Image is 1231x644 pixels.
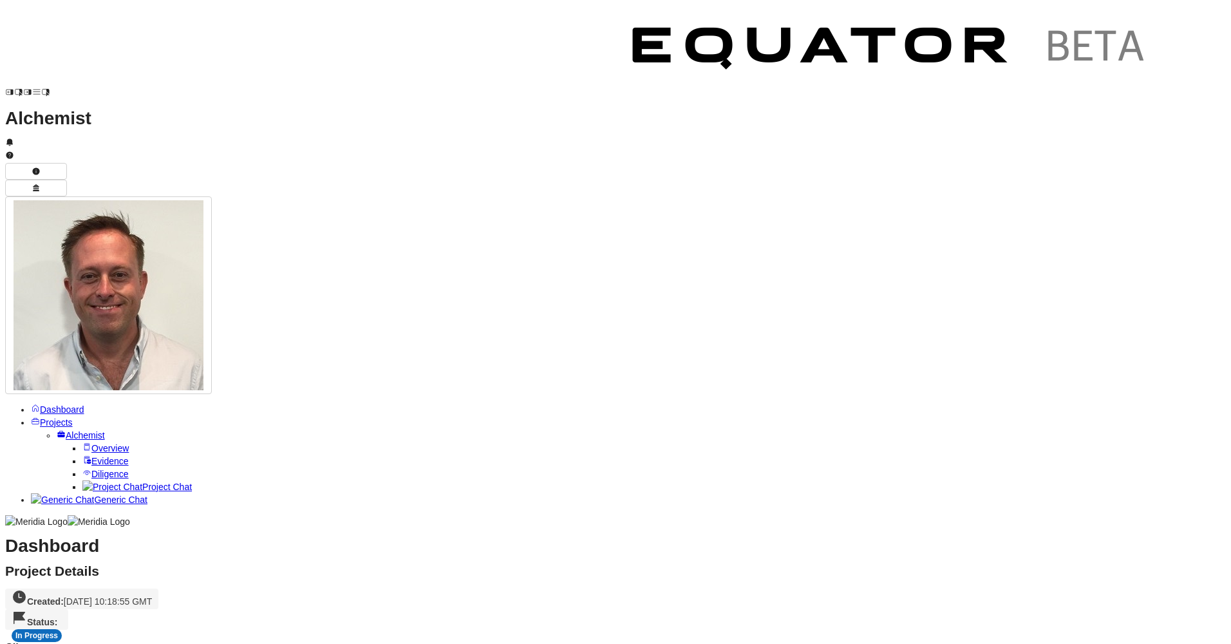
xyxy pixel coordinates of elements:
a: Project ChatProject Chat [82,482,192,492]
span: Alchemist [66,430,105,440]
img: Generic Chat [31,493,94,506]
img: Project Chat [82,480,142,493]
div: In Progress [12,629,62,642]
strong: Status: [27,617,57,627]
span: Evidence [91,456,129,466]
h1: Alchemist [5,112,1226,125]
a: Generic ChatGeneric Chat [31,495,147,505]
h2: Project Details [5,565,1226,578]
img: Customer Logo [610,5,1170,97]
a: Alchemist [57,430,105,440]
span: [DATE] 10:18:55 GMT [64,596,152,607]
span: Projects [40,417,73,428]
a: Projects [31,417,73,428]
img: Customer Logo [50,5,610,97]
img: Meridia Logo [5,515,68,528]
span: Dashboard [40,404,84,415]
svg: Created On [12,589,27,605]
a: Dashboard [31,404,84,415]
img: Meridia Logo [68,515,130,528]
img: Profile Icon [14,200,203,390]
h1: Dashboard [5,540,1226,553]
span: Diligence [91,469,129,479]
strong: Created: [27,596,64,607]
a: Diligence [82,469,129,479]
span: Project Chat [142,482,192,492]
span: Generic Chat [94,495,147,505]
a: Evidence [82,456,129,466]
span: Overview [91,443,129,453]
a: Overview [82,443,129,453]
